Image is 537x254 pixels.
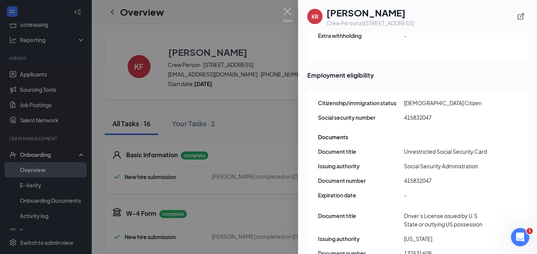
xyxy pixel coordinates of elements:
span: Issuing authority [318,162,404,170]
span: Social security number [318,113,404,122]
button: ExternalLink [514,10,528,23]
span: Issuing authority [318,234,404,243]
svg: ExternalLink [517,13,525,20]
span: Driver’s License issued by U.S State or outlying US possession [404,212,490,228]
iframe: Intercom live chat [511,228,529,246]
span: 1 [527,228,533,234]
h1: [PERSON_NAME] [326,6,414,19]
span: 415832047 [404,176,490,185]
span: - [404,191,490,199]
span: 415832047 [404,113,490,122]
span: Documents [318,133,348,141]
span: Expiration date [318,191,404,199]
span: Social Security Administration [404,162,490,170]
span: Citizenship/immigration status [318,99,404,107]
span: [US_STATE] [404,234,490,243]
div: KR [311,13,318,20]
span: Document title [318,147,404,156]
div: Crew Person at [STREET_ADDRESS] [326,19,414,27]
span: - [404,31,490,40]
span: Extra withholding [318,31,404,40]
span: Unrestricted Social Security Card [404,147,490,156]
span: Employment eligibility [307,70,528,80]
span: [DEMOGRAPHIC_DATA] Citizen [404,99,490,107]
span: Document number [318,176,404,185]
span: Document title [318,212,404,220]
